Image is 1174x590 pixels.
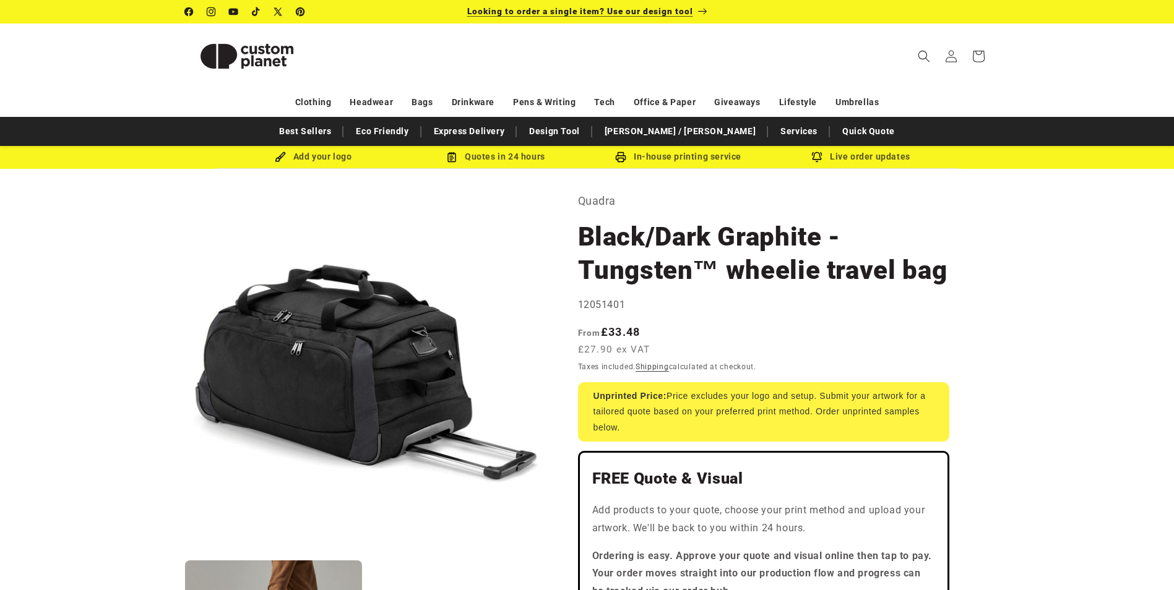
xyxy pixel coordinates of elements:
strong: £33.48 [578,325,641,338]
a: Design Tool [523,121,586,142]
a: Umbrellas [835,92,879,113]
a: Eco Friendly [350,121,415,142]
span: 12051401 [578,299,626,310]
span: £27.90 ex VAT [578,343,650,357]
div: Taxes included. calculated at checkout. [578,361,949,373]
a: Pens & Writing [513,92,576,113]
a: Services [774,121,824,142]
a: Quick Quote [836,121,901,142]
img: Custom Planet [185,28,309,84]
img: Order Updates Icon [446,152,457,163]
a: Lifestyle [779,92,817,113]
div: Price excludes your logo and setup. Submit your artwork for a tailored quote based on your prefer... [578,382,949,442]
div: Live order updates [770,149,952,165]
a: Drinkware [452,92,494,113]
h1: Black/Dark Graphite - Tungsten™ wheelie travel bag [578,220,949,287]
a: Giveaways [714,92,760,113]
strong: Unprinted Price: [593,391,667,401]
a: Clothing [295,92,332,113]
a: Headwear [350,92,393,113]
img: Brush Icon [275,152,286,163]
iframe: Chat Widget [1112,531,1174,590]
a: Custom Planet [180,24,313,88]
h2: FREE Quote & Visual [592,469,935,489]
img: Order updates [811,152,822,163]
p: Quadra [578,191,949,211]
div: Quotes in 24 hours [405,149,587,165]
a: Best Sellers [273,121,337,142]
a: Express Delivery [428,121,511,142]
a: Bags [412,92,433,113]
div: Add your logo [222,149,405,165]
span: From [578,328,601,338]
span: Looking to order a single item? Use our design tool [467,6,693,16]
a: Shipping [636,362,669,371]
a: Office & Paper [634,92,696,113]
p: Add products to your quote, choose your print method and upload your artwork. We'll be back to yo... [592,502,935,537]
div: In-house printing service [587,149,770,165]
img: In-house printing [615,152,626,163]
a: Tech [594,92,615,113]
a: [PERSON_NAME] / [PERSON_NAME] [598,121,762,142]
summary: Search [910,43,938,70]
